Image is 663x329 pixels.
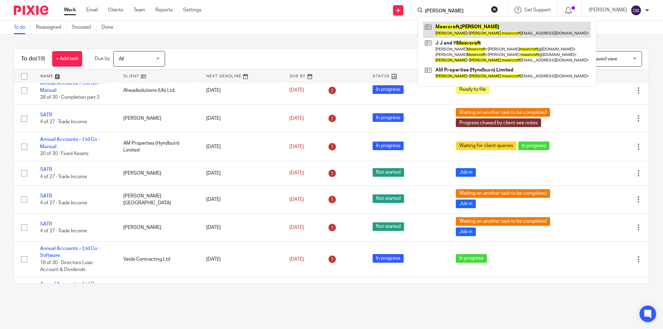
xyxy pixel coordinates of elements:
[40,282,100,293] a: Annual Accounts – Ltd Co - Software
[589,7,627,13] p: [PERSON_NAME]
[40,174,87,179] span: 4 of 27 · Trade Income
[456,217,550,226] span: Waiting on another task to be completed
[456,254,487,263] span: In progress
[199,277,282,312] td: [DATE]
[40,113,52,117] a: SATR
[518,142,549,150] span: In progress
[116,186,200,214] td: [PERSON_NAME][GEOGRAPHIC_DATA]
[36,21,67,34] a: Reassigned
[14,6,48,15] img: Pixie
[289,171,304,176] span: [DATE]
[289,88,304,93] span: [DATE]
[199,214,282,242] td: [DATE]
[95,55,110,62] p: Due by
[116,161,200,185] td: [PERSON_NAME]
[456,228,476,236] span: Job in
[116,214,200,242] td: [PERSON_NAME]
[373,142,404,150] span: In progress
[631,5,642,16] img: svg%3E
[64,7,76,13] a: Work
[424,8,487,14] input: Search
[86,7,98,13] a: Email
[116,133,200,161] td: AM Properties (Hyndburn) Limited
[21,55,45,62] h1: To do
[456,118,541,127] span: Progress chased by client see notes
[40,81,100,93] a: Annual Accounts – Ltd Co - Manual
[373,222,404,231] span: Not started
[40,120,87,125] span: 4 of 27 · Trade Income
[289,257,304,262] span: [DATE]
[373,113,404,122] span: In progress
[134,7,145,13] a: Team
[116,277,200,312] td: DMS Fleet Solutions Limited
[199,242,282,277] td: [DATE]
[116,105,200,133] td: [PERSON_NAME]
[373,254,404,263] span: In progress
[373,168,404,177] span: Not started
[36,56,45,61] span: (19)
[40,194,52,199] a: SATR
[52,51,82,67] a: + Add task
[456,108,550,117] span: Waiting on another task to be completed
[40,246,100,258] a: Annual Accounts – Ltd Co - Software
[40,222,52,226] a: SATR
[40,167,52,172] a: SATR
[40,229,87,233] span: 4 of 27 · Trade Income
[116,76,200,105] td: Aheadsolutions (Uk) Ltd.
[40,201,87,205] span: 4 of 27 · Trade Income
[199,105,282,133] td: [DATE]
[373,194,404,203] span: Not started
[456,168,476,177] span: Job in
[116,242,200,277] td: Veida Contracting Ltd
[456,200,476,208] span: Job in
[183,7,201,13] a: Settings
[289,144,304,149] span: [DATE]
[578,57,617,61] span: Select saved view
[456,189,550,198] span: Waiting on another task to be completed
[289,116,304,121] span: [DATE]
[456,142,517,150] span: Waiting for client queries
[199,161,282,185] td: [DATE]
[14,21,31,34] a: To do
[199,186,282,214] td: [DATE]
[40,95,99,100] span: 28 of 30 · Completion part 2
[40,137,100,149] a: Annual Accounts – Ltd Co - Manual
[289,225,304,230] span: [DATE]
[102,21,118,34] a: Done
[108,7,123,13] a: Clients
[199,76,282,105] td: [DATE]
[456,85,489,94] span: Ready to file
[40,260,93,272] span: 18 of 30 · Directors Loan Account & Dividends
[155,7,173,13] a: Reports
[72,21,96,34] a: Snoozed
[524,8,551,12] span: Get Support
[373,85,404,94] span: In progress
[289,197,304,202] span: [DATE]
[199,133,282,161] td: [DATE]
[119,57,124,61] span: All
[491,6,498,13] button: Clear
[40,151,88,156] span: 20 of 30 · Fixed Assets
